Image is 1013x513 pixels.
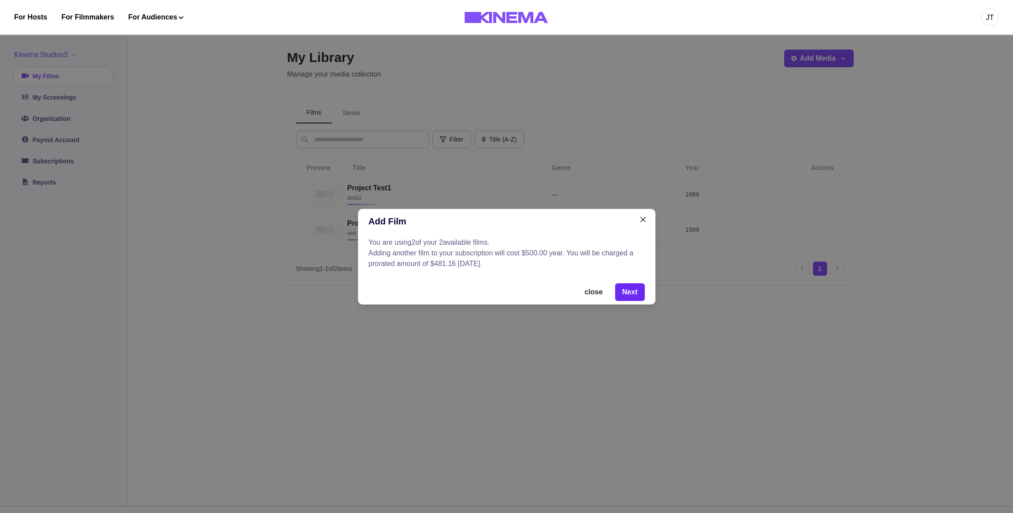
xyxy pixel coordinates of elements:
[369,237,645,248] p: You are using 2 of your 2 available films.
[615,283,645,301] button: Next
[636,212,650,227] button: Close
[986,12,994,23] div: JT
[578,283,610,301] button: close
[14,12,47,23] a: For Hosts
[62,12,114,23] a: For Filmmakers
[369,248,645,269] p: Adding another film to your subscription will cost $500.00 year . You will be charged a prorated ...
[369,216,645,227] h2: Add Film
